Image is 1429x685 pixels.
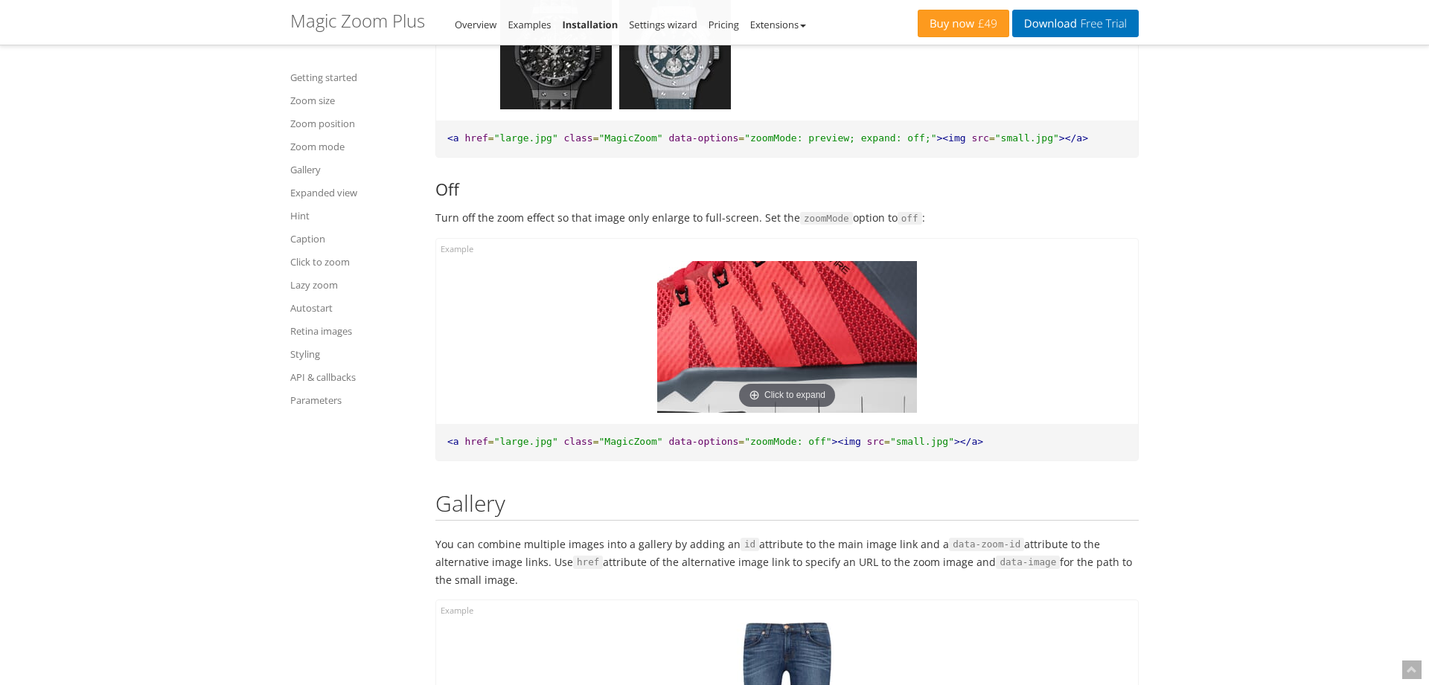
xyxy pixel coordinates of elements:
[936,132,965,144] span: ><img
[564,436,593,447] span: class
[290,115,417,132] a: Zoom position
[954,436,983,447] span: ></a>
[562,18,618,31] a: Installation
[971,132,988,144] span: src
[800,212,853,225] code: zoomMode
[290,345,417,363] a: Styling
[435,180,1139,198] h3: Off
[290,91,417,109] a: Zoom size
[464,436,487,447] span: href
[494,132,558,144] span: "large.jpg"
[290,276,417,294] a: Lazy zoom
[593,132,599,144] span: =
[290,322,417,340] a: Retina images
[989,132,995,144] span: =
[290,368,417,386] a: API & callbacks
[867,436,884,447] span: src
[974,18,997,30] span: £49
[629,18,697,31] a: Settings wizard
[657,261,917,413] a: Click to expand
[898,212,922,225] code: off
[709,18,739,31] a: Pricing
[738,436,744,447] span: =
[290,11,425,30] h1: Magic Zoom Plus
[290,184,417,202] a: Expanded view
[488,436,494,447] span: =
[1059,132,1088,144] span: ></a>
[884,436,890,447] span: =
[890,436,954,447] span: "small.jpg"
[455,18,496,31] a: Overview
[996,556,1060,569] code: data-image
[668,132,738,144] span: data-options
[1077,18,1127,30] span: Free Trial
[290,391,417,409] a: Parameters
[290,230,417,248] a: Caption
[290,207,417,225] a: Hint
[744,436,831,447] span: "zoomMode: off"
[668,436,738,447] span: data-options
[290,161,417,179] a: Gallery
[593,436,599,447] span: =
[290,68,417,86] a: Getting started
[573,556,603,569] code: href
[447,132,459,144] span: <a
[564,132,593,144] span: class
[494,436,558,447] span: "large.jpg"
[290,299,417,317] a: Autostart
[599,132,663,144] span: "MagicZoom"
[464,132,487,144] span: href
[832,436,861,447] span: ><img
[918,10,1009,37] a: Buy now£49
[290,138,417,155] a: Zoom mode
[599,436,663,447] span: "MagicZoom"
[290,253,417,271] a: Click to zoom
[741,538,759,551] code: id
[750,18,806,31] a: Extensions
[949,538,1024,551] code: data-zoom-id
[488,132,494,144] span: =
[508,18,551,31] a: Examples
[435,491,1139,521] h2: Gallery
[995,132,1059,144] span: "small.jpg"
[738,132,744,144] span: =
[744,132,936,144] span: "zoomMode: preview; expand: off;"
[447,436,459,447] span: <a
[1012,10,1139,37] a: DownloadFree Trial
